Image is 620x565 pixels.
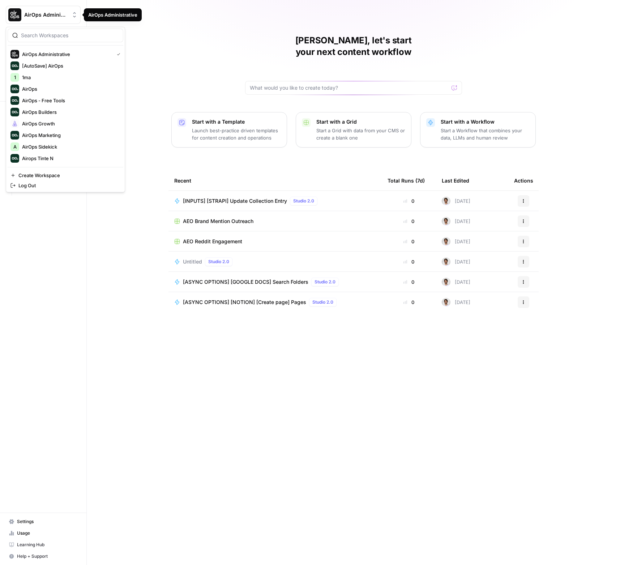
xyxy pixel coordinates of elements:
div: 0 [388,218,430,225]
img: AirOps Administrative Logo [8,8,21,21]
img: AirOps Builders Logo [10,108,19,116]
span: Create Workspace [18,172,117,179]
a: Usage [6,527,81,539]
span: AirOps Marketing [22,132,117,139]
button: Start with a WorkflowStart a Workflow that combines your data, LLMs and human review [420,112,536,147]
p: Start a Workflow that combines your data, LLMs and human review [441,127,530,141]
div: Last Edited [442,171,469,191]
span: Usage [17,530,77,536]
span: AirOps Growth [22,120,117,127]
a: Log Out [8,180,123,191]
a: Create Workspace [8,170,123,180]
p: Start with a Workflow [441,118,530,125]
span: [ASYNC OPTIONS] [NOTION] [Create page] Pages [183,299,306,306]
h1: [PERSON_NAME], let's start your next content workflow [245,35,462,58]
div: [DATE] [442,257,470,266]
p: Start with a Template [192,118,281,125]
button: Help + Support [6,551,81,562]
span: Settings [17,518,77,525]
div: 0 [388,258,430,265]
img: AirOps Marketing Logo [10,131,19,140]
button: Start with a GridStart a Grid with data from your CMS or create a blank one [296,112,411,147]
img: 2sv5sb2nc5y0275bc3hbsgjwhrga [442,197,450,205]
a: Learning Hub [6,539,81,551]
input: Search Workspaces [21,32,119,39]
span: AirOps Builders [22,108,117,116]
img: 2sv5sb2nc5y0275bc3hbsgjwhrga [442,257,450,266]
button: Start with a TemplateLaunch best-practice driven templates for content creation and operations [171,112,287,147]
div: [DATE] [442,217,470,226]
img: 2sv5sb2nc5y0275bc3hbsgjwhrga [442,237,450,246]
span: 1 [14,74,16,81]
div: Actions [514,171,533,191]
span: [AutoSave] AirOps [22,62,117,69]
span: AirOps Administrative [22,51,111,58]
a: [INPUTS] [STRAPI] Update Collection EntryStudio 2.0 [174,197,376,205]
span: 1ma [22,74,117,81]
img: AirOps Growth Logo [10,119,19,128]
img: 2sv5sb2nc5y0275bc3hbsgjwhrga [442,298,450,307]
span: Untitled [183,258,202,265]
a: [ASYNC OPTIONS] [NOTION] [Create page] PagesStudio 2.0 [174,298,376,307]
a: AEO Brand Mention Outreach [174,218,376,225]
a: AEO Reddit Engagement [174,238,376,245]
span: [ASYNC OPTIONS] [GOOGLE DOCS] Search Folders [183,278,308,286]
p: Start with a Grid [316,118,405,125]
img: AirOps Logo [10,85,19,93]
span: AEO Reddit Engagement [183,238,242,245]
span: [INPUTS] [STRAPI] Update Collection Entry [183,197,287,205]
p: Start a Grid with data from your CMS or create a blank one [316,127,405,141]
a: UntitledStudio 2.0 [174,257,376,266]
span: Studio 2.0 [312,299,333,305]
span: AirOps Administrative [24,11,68,18]
span: AirOps [22,85,117,93]
span: Studio 2.0 [315,279,335,285]
a: Settings [6,516,81,527]
a: [ASYNC OPTIONS] [GOOGLE DOCS] Search FoldersStudio 2.0 [174,278,376,286]
span: AEO Brand Mention Outreach [183,218,253,225]
img: AirOps Administrative Logo [10,50,19,59]
div: Total Runs (7d) [388,171,425,191]
span: Studio 2.0 [293,198,314,204]
div: [DATE] [442,278,470,286]
div: [DATE] [442,237,470,246]
div: 0 [388,299,430,306]
span: Studio 2.0 [208,258,229,265]
span: A [13,143,17,150]
div: [DATE] [442,197,470,205]
img: 2sv5sb2nc5y0275bc3hbsgjwhrga [442,278,450,286]
input: What would you like to create today? [250,84,449,91]
img: Airops Tinte N Logo [10,154,19,163]
div: Workspace: AirOps Administrative [6,27,125,192]
span: Help + Support [17,553,77,560]
div: 0 [388,278,430,286]
div: [DATE] [442,298,470,307]
span: Learning Hub [17,542,77,548]
p: Launch best-practice driven templates for content creation and operations [192,127,281,141]
div: Recent [174,171,376,191]
span: Log Out [18,182,117,189]
span: AirOps Sidekick [22,143,117,150]
img: AirOps - Free Tools Logo [10,96,19,105]
div: 0 [388,197,430,205]
span: Airops Tinte N [22,155,117,162]
img: [AutoSave] AirOps Logo [10,61,19,70]
button: Workspace: AirOps Administrative [6,6,81,24]
div: 0 [388,238,430,245]
span: AirOps - Free Tools [22,97,117,104]
img: 2sv5sb2nc5y0275bc3hbsgjwhrga [442,217,450,226]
